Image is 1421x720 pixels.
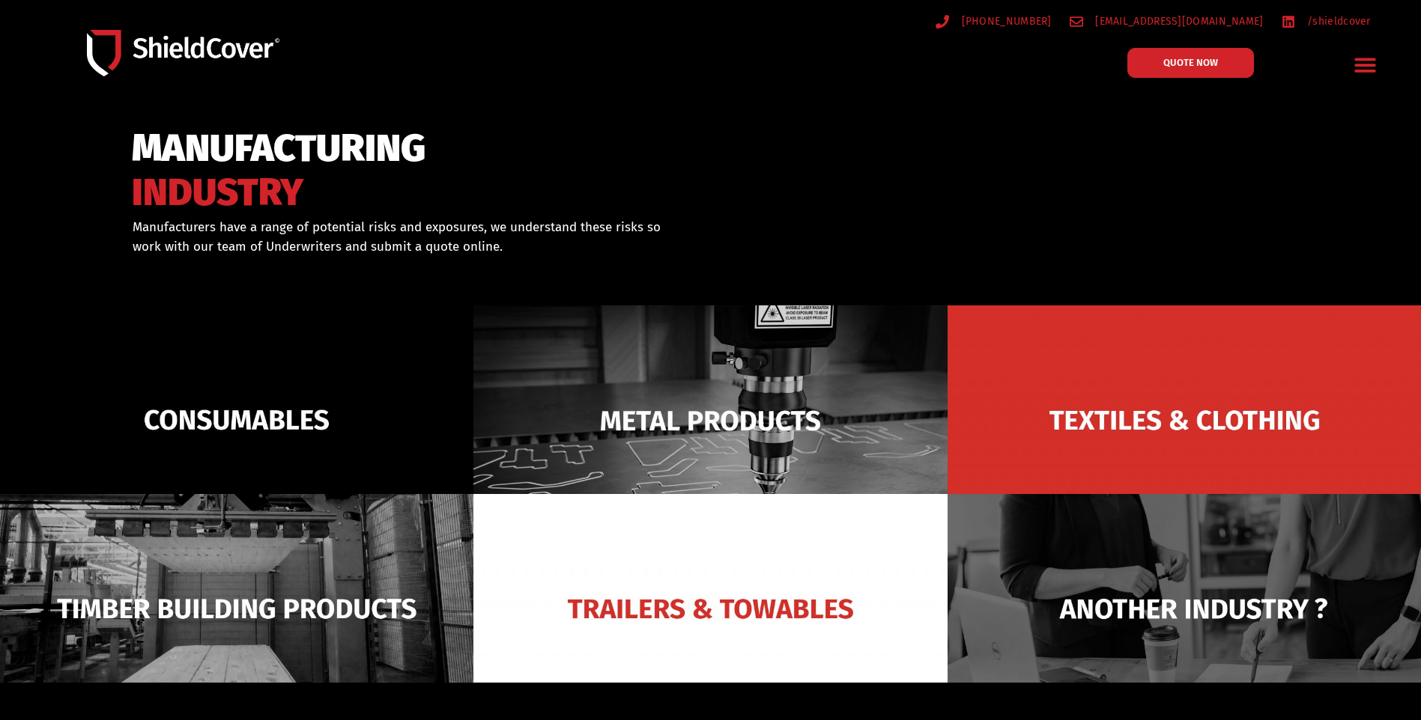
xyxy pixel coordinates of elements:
p: Manufacturers have a range of potential risks and exposures, we understand these risks so work wi... [133,218,691,256]
span: /shieldcover [1303,12,1371,31]
img: Shield-Cover-Underwriting-Australia-logo-full [87,30,279,77]
span: QUOTE NOW [1163,58,1218,67]
a: QUOTE NOW [1127,48,1254,78]
a: [PHONE_NUMBER] [936,12,1052,31]
span: [PHONE_NUMBER] [958,12,1052,31]
a: [EMAIL_ADDRESS][DOMAIN_NAME] [1070,12,1264,31]
span: MANUFACTURING [132,133,425,164]
a: /shieldcover [1282,12,1371,31]
div: Menu Toggle [1348,47,1383,82]
span: [EMAIL_ADDRESS][DOMAIN_NAME] [1091,12,1263,31]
